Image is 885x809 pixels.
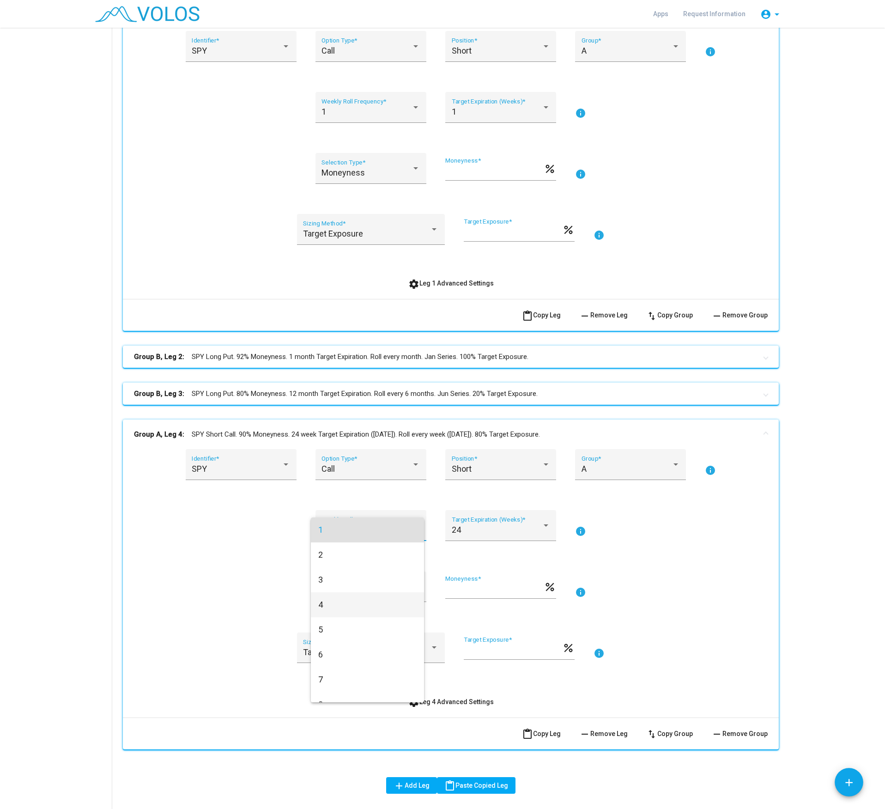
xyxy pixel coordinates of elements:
span: 4 [318,592,417,617]
span: 3 [318,567,417,592]
span: 5 [318,617,417,642]
span: 1 [318,517,417,542]
span: 7 [318,667,417,692]
span: 2 [318,542,417,567]
span: 8 [318,692,417,717]
span: 6 [318,642,417,667]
